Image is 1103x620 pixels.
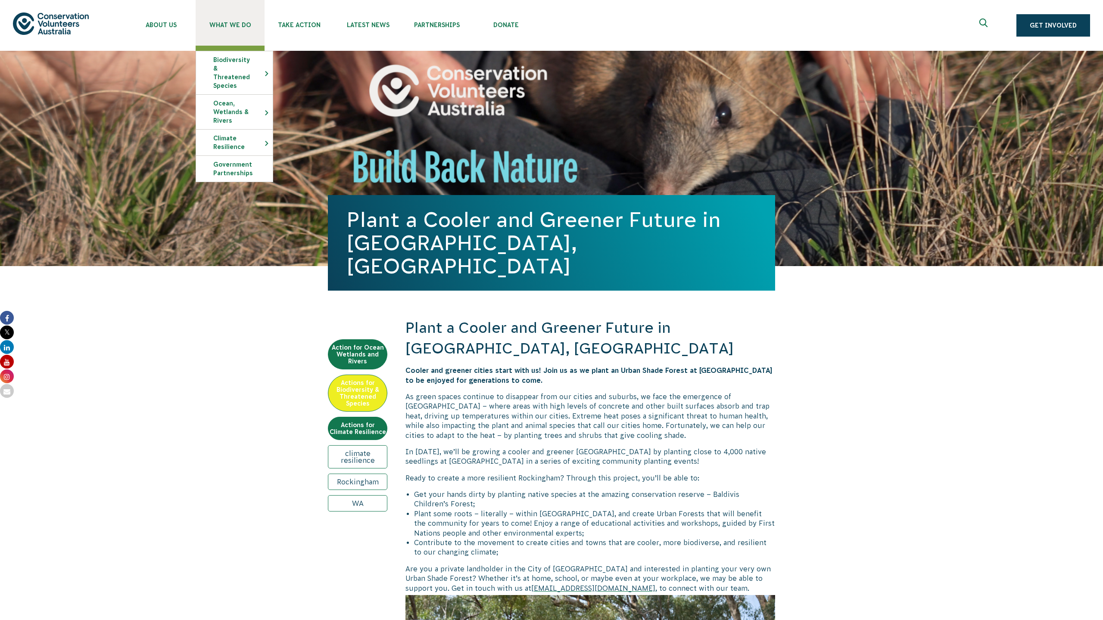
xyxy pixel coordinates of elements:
h2: Plant a Cooler and Greener Future in [GEOGRAPHIC_DATA], [GEOGRAPHIC_DATA] [405,318,775,359]
h1: Plant a Cooler and Greener Future in [GEOGRAPHIC_DATA], [GEOGRAPHIC_DATA] [347,208,756,278]
span: Donate [471,22,540,28]
button: Expand search box Close search box [974,15,995,36]
a: Actions for Biodiversity & Threatened Species [328,375,387,412]
span: Ready to create a more resilient Rockingham? Through this project, you’ll be able to: [405,474,699,482]
a: [EMAIL_ADDRESS][DOMAIN_NAME] [531,584,655,592]
li: Ocean, Wetlands & Rivers [196,94,273,129]
span: Contribute to the movement to create cities and towns that are cooler, more biodiverse, and resil... [414,539,766,556]
a: Rockingham [328,474,387,490]
a: Government Partnerships [196,156,273,182]
span: Get your hands dirty by planting native species at the amazing conservation reserve – Baldivis Ch... [414,490,739,508]
a: Get Involved [1016,14,1090,37]
span: Cooler and greener cities start with us! Join us as we plant an Urban Shade Forest at [GEOGRAPHIC... [405,366,772,384]
span: What We Do [196,22,265,28]
a: Climate Resilience [196,130,273,155]
span: Enjoy a range of educational activities and workshops, guided by First Nations people and other e... [414,519,775,536]
span: Expand search box [979,19,990,32]
img: logo.svg [13,12,89,34]
span: Partnerships [402,22,471,28]
a: Actions for Climate Resilience [328,417,387,440]
a: climate resilience [328,445,387,468]
a: Biodiversity & Threatened Species [196,51,273,94]
span: , to connect with our team. [655,584,749,592]
a: WA [328,495,387,512]
li: Climate Resilience [196,129,273,155]
a: Action for Ocean Wetlands and Rivers [328,339,387,369]
span: As green spaces continue to disappear from our cities and suburbs, we face the emergence of [GEOG... [405,393,770,439]
span: About Us [127,22,196,28]
span: Are you a private landholder in the City of [GEOGRAPHIC_DATA] and interested in planting your ver... [405,565,771,592]
a: Ocean, Wetlands & Rivers [196,95,273,129]
span: Plant some roots – literally – within [GEOGRAPHIC_DATA], and create Urban Forests that will benef... [414,510,762,527]
span: In [DATE], we’ll be growing a cooler and greener [GEOGRAPHIC_DATA] by planting close to 4,000 nat... [405,448,766,465]
span: Latest News [333,22,402,28]
span: Take Action [265,22,333,28]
